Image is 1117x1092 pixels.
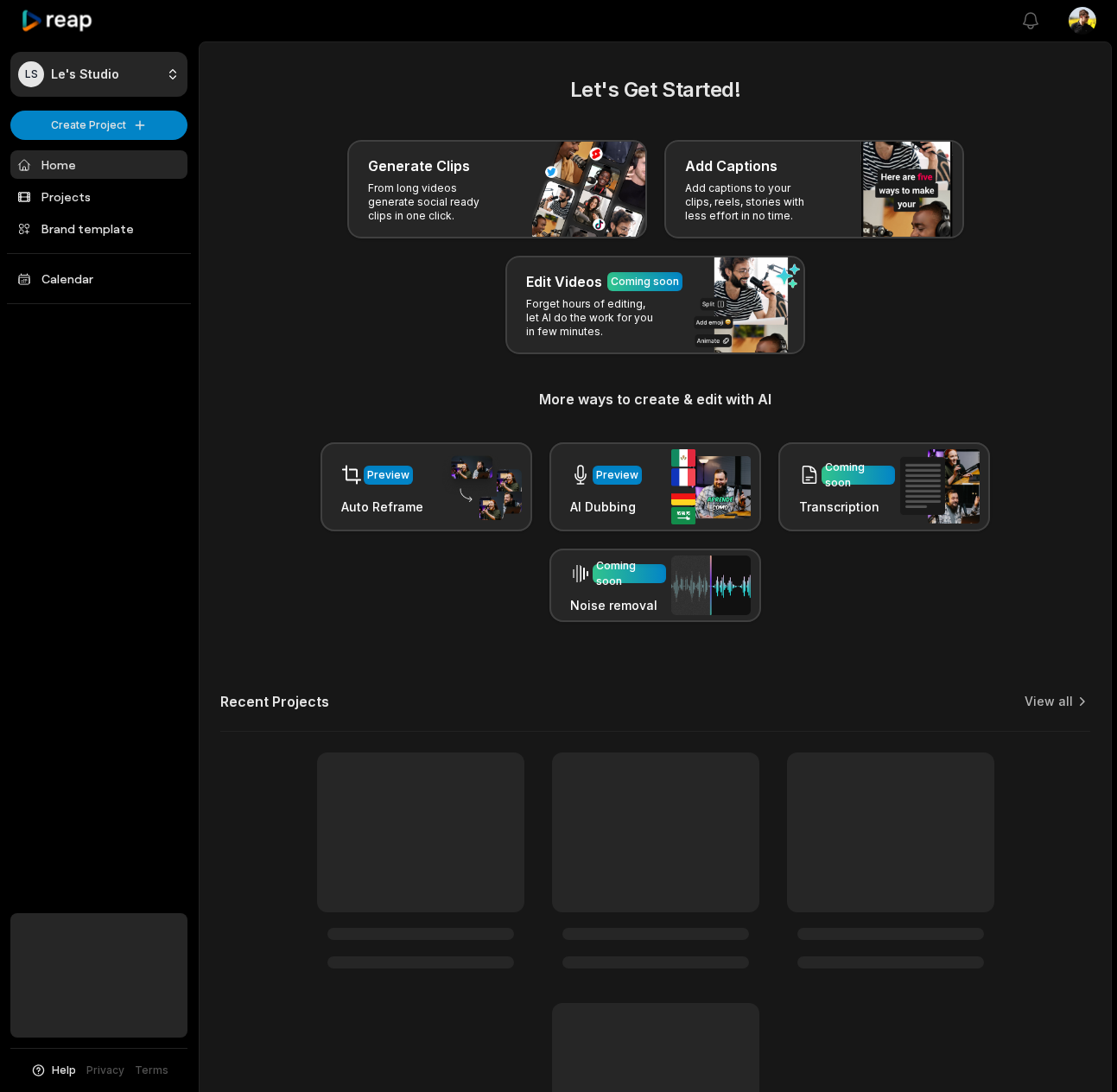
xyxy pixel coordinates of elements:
[10,214,187,243] a: Brand template
[825,460,892,491] div: Coming soon
[685,181,819,223] p: Add captions to your clips, reels, stories with less effort in no time.
[442,454,522,521] img: auto_reframe.png
[900,449,980,524] img: transcription.png
[10,150,187,179] a: Home
[220,693,329,710] h2: Recent Projects
[10,182,187,211] a: Projects
[596,558,663,589] div: Coming soon
[671,556,751,615] img: noise_removal.png
[10,264,187,293] a: Calendar
[135,1063,168,1078] a: Terms
[596,467,638,483] div: Preview
[30,1063,76,1078] button: Help
[685,156,777,176] h3: Add Captions
[220,389,1090,409] h3: More ways to create & edit with AI
[570,596,666,614] h3: Noise removal
[570,498,642,516] h3: AI Dubbing
[52,1063,76,1078] span: Help
[10,111,187,140] button: Create Project
[220,74,1090,105] h2: Let's Get Started!
[1025,693,1073,710] a: View all
[18,61,44,87] div: LS
[368,156,470,176] h3: Generate Clips
[341,498,423,516] h3: Auto Reframe
[611,274,679,289] div: Coming soon
[51,67,119,82] p: Le's Studio
[799,498,895,516] h3: Transcription
[526,297,660,339] p: Forget hours of editing, let AI do the work for you in few minutes.
[368,181,502,223] p: From long videos generate social ready clips in one click.
[367,467,409,483] div: Preview
[526,271,602,292] h3: Edit Videos
[671,449,751,524] img: ai_dubbing.png
[86,1063,124,1078] a: Privacy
